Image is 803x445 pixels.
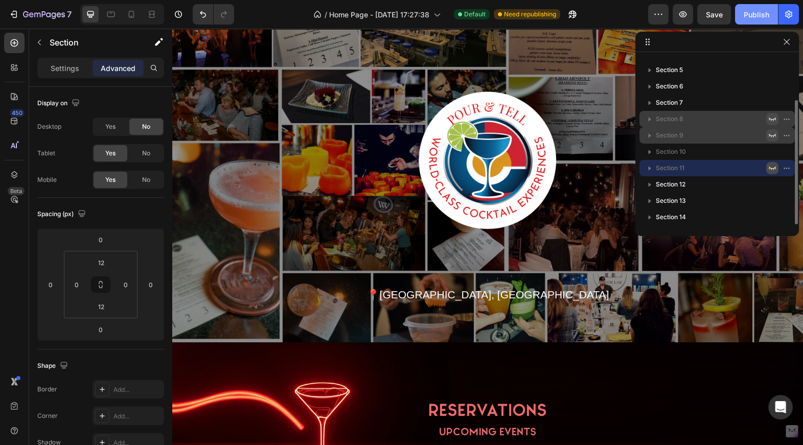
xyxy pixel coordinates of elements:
[706,10,723,19] span: Save
[90,232,111,247] input: 0
[37,175,57,184] div: Mobile
[142,122,150,131] span: No
[504,10,556,19] span: Need republishing
[656,98,683,108] span: Section 7
[744,9,769,20] div: Publish
[105,149,116,158] span: Yes
[142,175,150,184] span: No
[50,36,133,49] p: Section
[656,147,686,157] span: Section 10
[37,411,58,420] div: Corner
[67,8,72,20] p: 7
[8,187,25,195] div: Beta
[4,4,76,25] button: 7
[37,207,88,221] div: Spacing (px)
[329,9,429,20] span: Home Page - [DATE] 17:27:38
[37,359,70,373] div: Shape
[113,412,162,421] div: Add...
[193,4,234,25] div: Undo/Redo
[118,277,133,292] input: 0px
[656,81,683,91] span: Section 6
[325,9,327,20] span: /
[656,212,686,222] span: Section 14
[51,63,79,74] p: Settings
[735,4,778,25] button: Publish
[656,130,683,140] span: Section 9
[113,385,162,394] div: Add...
[172,29,803,445] iframe: Design area
[105,122,116,131] span: Yes
[43,277,58,292] input: 0
[101,63,135,74] p: Advanced
[37,122,61,131] div: Desktop
[464,10,486,19] span: Default
[37,385,57,394] div: Border
[69,277,84,292] input: 0px
[656,114,683,124] span: Section 8
[1,395,630,410] p: UPCOMING EVENTS
[37,149,55,158] div: Tablet
[142,149,150,158] span: No
[91,299,111,314] input: m
[656,196,686,206] span: Section 13
[256,372,375,388] span: Reservations
[656,65,683,75] span: Section 5
[10,109,25,117] div: 450
[656,179,685,190] span: Section 12
[90,322,111,337] input: 0
[768,395,793,419] div: Open Intercom Messenger
[143,277,158,292] input: 0
[697,4,731,25] button: Save
[91,255,111,270] input: m
[105,175,116,184] span: Yes
[656,163,684,173] span: Section 11
[37,97,82,110] div: Display on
